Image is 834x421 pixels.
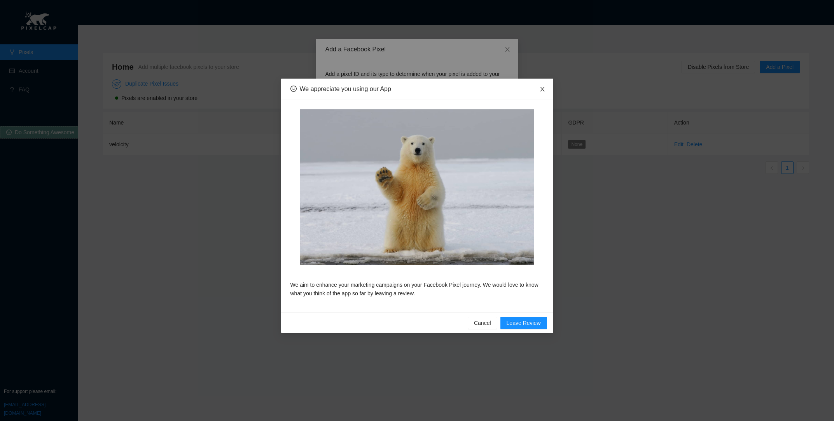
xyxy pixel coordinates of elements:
img: polar-bear.jpg [300,109,533,265]
button: Leave Review [500,317,547,329]
p: We aim to enhance your marketing campaigns on your Facebook Pixel journey. We would love to know ... [290,281,544,298]
div: We appreciate you using our App [300,85,391,93]
button: Close [532,79,553,100]
span: Leave Review [507,319,541,327]
span: close [539,86,546,92]
button: Cancel [468,317,497,329]
span: Cancel [474,319,491,327]
span: smile [290,86,297,92]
